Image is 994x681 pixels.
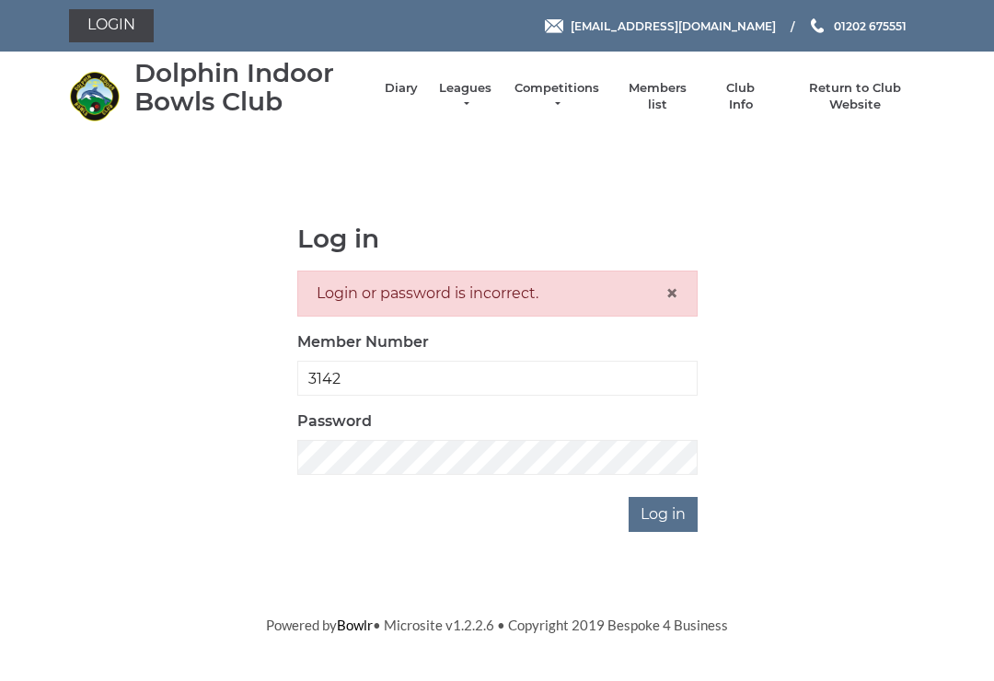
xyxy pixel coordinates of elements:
a: Leagues [436,80,494,113]
a: Email [EMAIL_ADDRESS][DOMAIN_NAME] [545,17,776,35]
a: Competitions [513,80,601,113]
a: Login [69,9,154,42]
a: Phone us 01202 675551 [808,17,907,35]
button: Close [665,283,678,305]
img: Dolphin Indoor Bowls Club [69,71,120,121]
a: Bowlr [337,617,373,633]
span: Powered by • Microsite v1.2.2.6 • Copyright 2019 Bespoke 4 Business [266,617,728,633]
input: Log in [629,497,698,532]
span: × [665,280,678,306]
span: 01202 675551 [834,18,907,32]
span: [EMAIL_ADDRESS][DOMAIN_NAME] [571,18,776,32]
div: Login or password is incorrect. [297,271,698,317]
div: Dolphin Indoor Bowls Club [134,59,366,116]
h1: Log in [297,225,698,253]
a: Club Info [714,80,768,113]
label: Password [297,410,372,433]
img: Phone us [811,18,824,33]
a: Diary [385,80,418,97]
a: Return to Club Website [786,80,925,113]
img: Email [545,19,563,33]
label: Member Number [297,331,429,353]
a: Members list [618,80,695,113]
